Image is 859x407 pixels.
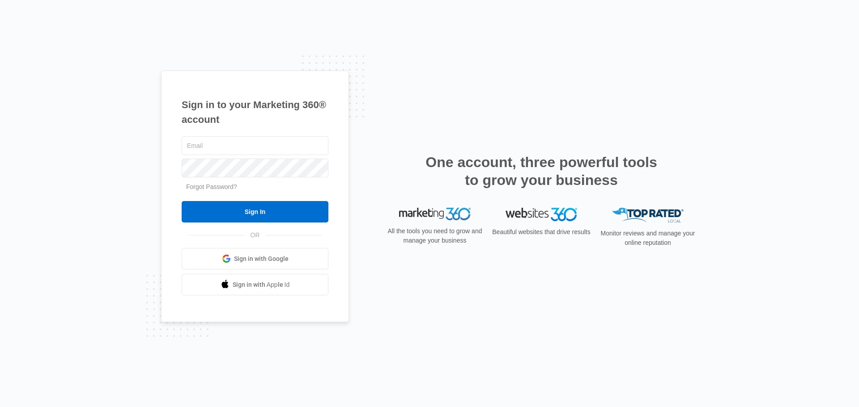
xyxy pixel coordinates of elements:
[182,201,328,222] input: Sign In
[385,227,485,245] p: All the tools you need to grow and manage your business
[182,274,328,295] a: Sign in with Apple Id
[186,183,237,190] a: Forgot Password?
[598,229,698,248] p: Monitor reviews and manage your online reputation
[612,208,684,222] img: Top Rated Local
[233,280,290,290] span: Sign in with Apple Id
[423,153,660,189] h2: One account, three powerful tools to grow your business
[506,208,577,221] img: Websites 360
[182,136,328,155] input: Email
[182,248,328,269] a: Sign in with Google
[491,227,591,237] p: Beautiful websites that drive results
[399,208,471,220] img: Marketing 360
[182,97,328,127] h1: Sign in to your Marketing 360® account
[234,254,289,264] span: Sign in with Google
[244,231,266,240] span: OR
